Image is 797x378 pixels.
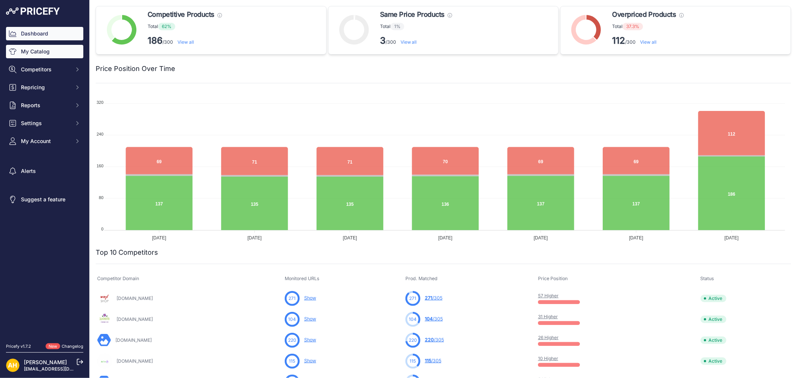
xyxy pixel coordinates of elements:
span: Settings [21,120,70,127]
span: 220 [288,337,296,344]
button: Reports [6,99,83,112]
a: Alerts [6,164,83,178]
span: 115 [410,358,416,365]
button: My Account [6,134,83,148]
p: /300 [380,35,452,47]
nav: Sidebar [6,27,83,334]
span: Reports [21,102,70,109]
a: Dashboard [6,27,83,40]
tspan: [DATE] [629,235,643,241]
span: 37.3% [623,23,643,30]
a: [DOMAIN_NAME] [117,358,153,364]
a: View all [177,39,194,45]
a: 31 Higher [538,314,558,319]
span: 271 [289,295,296,302]
tspan: [DATE] [725,235,739,241]
p: Total [612,23,683,30]
span: Status [701,276,714,281]
span: Active [701,337,726,344]
button: Repricing [6,81,83,94]
tspan: [DATE] [343,235,357,241]
span: 115 [425,358,431,363]
strong: 3 [380,35,386,46]
p: /300 [148,35,222,47]
a: 115/305 [425,358,441,363]
tspan: 160 [97,164,104,168]
a: Suggest a feature [6,193,83,206]
tspan: [DATE] [152,235,166,241]
p: /300 [612,35,683,47]
span: My Account [21,137,70,145]
a: 10 Higher [538,356,558,361]
a: 57 Higher [538,293,559,298]
span: 220 [409,337,417,344]
span: Active [701,357,726,365]
p: Total [148,23,222,30]
button: Competitors [6,63,83,76]
span: 271 [425,295,432,301]
span: 104 [409,316,417,323]
strong: 186 [148,35,163,46]
button: Settings [6,117,83,130]
span: 62% [158,23,175,30]
a: [PERSON_NAME] [24,359,67,365]
span: Same Price Products [380,9,445,20]
a: Changelog [62,344,83,349]
strong: 112 [612,35,625,46]
a: [DOMAIN_NAME] [117,316,153,322]
span: 271 [409,295,416,302]
a: My Catalog [6,45,83,58]
span: 1% [390,23,404,30]
span: New [46,343,60,350]
tspan: 80 [99,195,104,200]
a: 104/305 [425,316,443,322]
p: Total [380,23,452,30]
a: [DOMAIN_NAME] [117,295,153,301]
a: View all [640,39,657,45]
tspan: 0 [101,227,104,231]
span: Competitors [21,66,70,73]
a: [DOMAIN_NAME] [115,337,152,343]
a: Show [304,358,316,363]
h2: Top 10 Competitors [96,247,158,258]
span: 104 [425,316,433,322]
a: Show [304,316,316,322]
span: Competitor Domain [97,276,139,281]
tspan: [DATE] [247,235,262,241]
span: Monitored URLs [285,276,319,281]
a: Show [304,295,316,301]
a: Show [304,337,316,343]
tspan: 240 [97,132,104,136]
tspan: [DATE] [438,235,452,241]
span: 104 [288,316,296,323]
span: 115 [289,358,296,365]
h2: Price Position Over Time [96,63,175,74]
span: Active [701,295,726,302]
span: Overpriced Products [612,9,676,20]
tspan: [DATE] [534,235,548,241]
tspan: 320 [97,100,104,105]
a: 26 Higher [538,335,559,340]
a: [EMAIL_ADDRESS][DOMAIN_NAME] [24,366,102,372]
span: Competitive Products [148,9,214,20]
span: Active [701,316,726,323]
img: Pricefy Logo [6,7,60,15]
div: Pricefy v1.7.2 [6,343,31,350]
span: Prod. Matched [405,276,438,281]
span: Price Position [538,276,568,281]
a: 271/305 [425,295,442,301]
a: View all [401,39,417,45]
span: 220 [425,337,434,343]
a: 220/305 [425,337,444,343]
span: Repricing [21,84,70,91]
